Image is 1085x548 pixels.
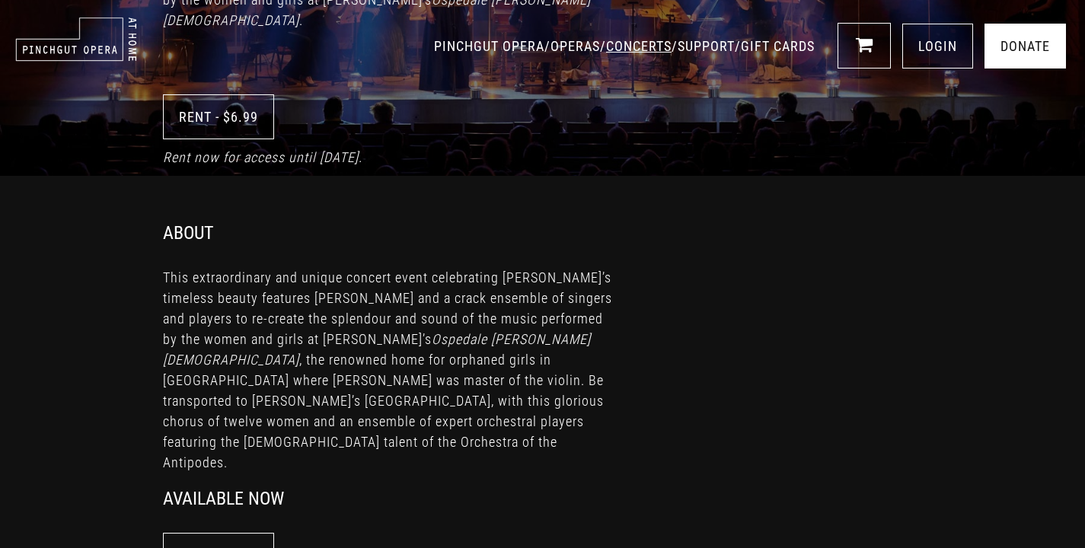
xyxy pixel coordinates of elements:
[984,24,1066,68] a: Donate
[434,38,544,54] a: PINCHGUT OPERA
[741,38,815,54] a: GIFT CARDS
[902,24,973,68] a: LOGIN
[163,488,284,510] h4: AVAILABLE NOW
[163,94,274,139] a: Rent - $6.99
[15,17,137,62] img: pinchgut_at_home_negative_logo.svg
[163,149,362,165] i: Rent now for access until [DATE].
[606,38,672,54] a: CONCERTS
[434,38,819,54] span: / / / /
[163,331,591,368] i: Ospedale [PERSON_NAME][DEMOGRAPHIC_DATA]
[678,38,735,54] a: SUPPORT
[550,38,600,54] a: OPERAS
[163,267,620,473] p: This extraordinary and unique concert event celebrating [PERSON_NAME]’s timeless beauty features ...
[163,222,214,244] h4: About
